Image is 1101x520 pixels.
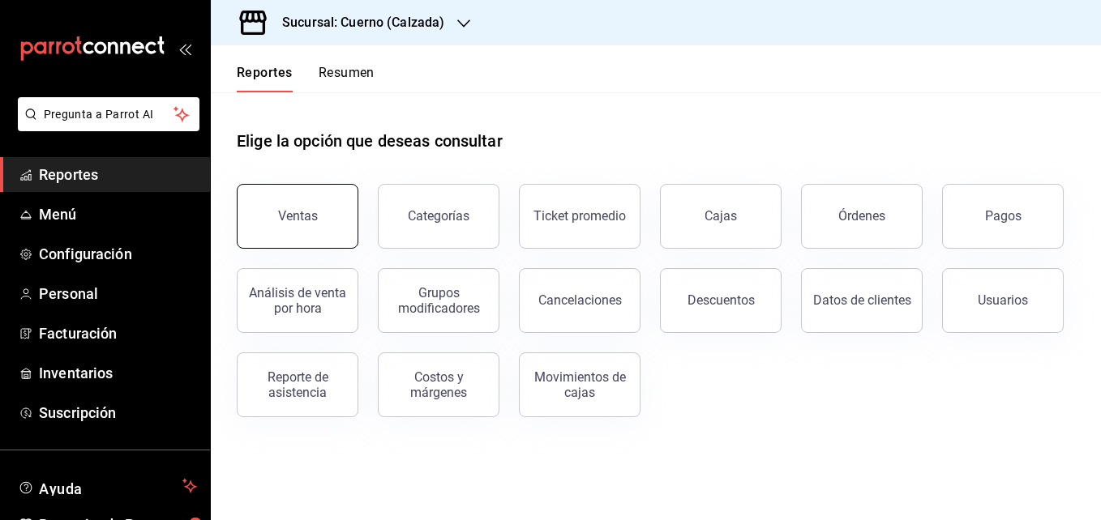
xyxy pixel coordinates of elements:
button: Reportes [237,65,293,92]
h3: Sucursal: Cuerno (Calzada) [269,13,444,32]
button: Ventas [237,184,358,249]
button: Resumen [319,65,375,92]
div: Cancelaciones [538,292,622,308]
span: Reportes [39,164,197,185]
button: Análisis de venta por hora [237,268,358,333]
div: Análisis de venta por hora [247,285,348,316]
button: Costos y márgenes [378,352,499,417]
h1: Elige la opción que deseas consultar [237,129,503,153]
div: navigation tabs [237,65,375,92]
span: Personal [39,283,197,305]
span: Configuración [39,243,197,265]
span: Menú [39,203,197,225]
span: Suscripción [39,402,197,424]
button: Movimientos de cajas [519,352,640,417]
button: Pregunta a Parrot AI [18,97,199,131]
div: Ticket promedio [533,208,626,224]
button: Datos de clientes [801,268,923,333]
div: Descuentos [688,292,755,308]
span: Pregunta a Parrot AI [44,106,174,123]
div: Usuarios [978,292,1028,308]
div: Categorías [408,208,469,224]
button: Cancelaciones [519,268,640,333]
a: Pregunta a Parrot AI [11,117,199,134]
a: Cajas [660,184,782,249]
div: Costos y márgenes [388,369,489,400]
span: Ayuda [39,476,176,496]
div: Datos de clientes [813,292,911,308]
button: Ticket promedio [519,184,640,249]
button: Pagos [942,184,1064,249]
div: Reporte de asistencia [247,369,348,400]
div: Pagos [985,208,1022,224]
button: Descuentos [660,268,782,333]
div: Ventas [278,208,318,224]
button: Categorías [378,184,499,249]
span: Inventarios [39,362,197,384]
div: Cajas [705,207,738,226]
button: open_drawer_menu [178,42,191,55]
div: Movimientos de cajas [529,369,630,400]
div: Grupos modificadores [388,285,489,316]
div: Órdenes [838,208,885,224]
button: Órdenes [801,184,923,249]
span: Facturación [39,322,197,344]
button: Usuarios [942,268,1064,333]
button: Grupos modificadores [378,268,499,333]
button: Reporte de asistencia [237,352,358,417]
